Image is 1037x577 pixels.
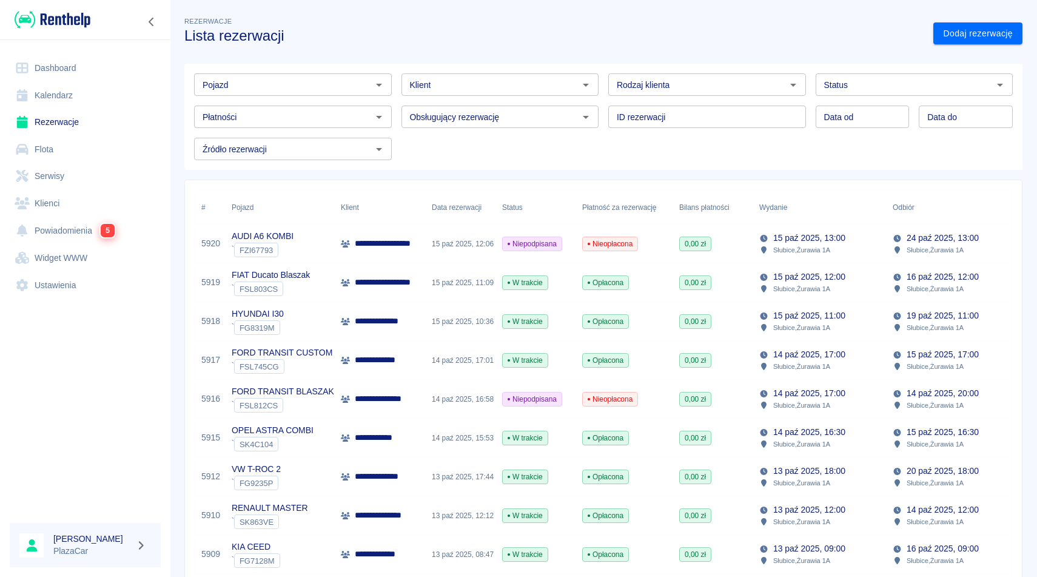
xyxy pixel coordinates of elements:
[426,341,496,380] div: 14 paź 2025, 17:01
[101,224,115,238] span: 5
[201,509,220,522] a: 5910
[583,277,628,288] span: Opłacona
[785,76,802,93] button: Otwórz
[907,439,964,450] p: Słubice , Żurawia 1A
[679,191,730,224] div: Bilans płatności
[10,109,161,136] a: Rezerwacje
[426,263,496,302] div: 15 paź 2025, 11:09
[232,243,294,257] div: `
[773,400,830,411] p: Słubice , Żurawia 1A
[232,269,310,282] p: FIAT Ducato Blaszak
[226,191,335,224] div: Pojazd
[577,76,594,93] button: Otwórz
[583,433,628,444] span: Opłacona
[184,18,232,25] span: Rezerwacje
[907,477,964,488] p: Słubice , Żurawia 1A
[201,431,220,444] a: 5915
[680,238,711,249] span: 0,00 zł
[583,355,628,366] span: Opłacona
[907,387,979,400] p: 14 paź 2025, 20:00
[773,309,845,322] p: 15 paź 2025, 11:00
[201,393,220,405] a: 5916
[503,394,562,405] span: Niepodpisana
[235,518,278,527] span: SK863VE
[773,439,830,450] p: Słubice , Żurawia 1A
[576,191,673,224] div: Płatność za rezerwację
[232,191,253,224] div: Pojazd
[907,283,964,294] p: Słubice , Żurawia 1A
[201,354,220,366] a: 5917
[232,320,284,335] div: `
[341,191,359,224] div: Klient
[503,277,548,288] span: W trakcie
[816,106,910,128] input: DD.MM.YYYY
[773,555,830,566] p: Słubice , Żurawia 1A
[201,470,220,483] a: 5912
[680,277,711,288] span: 0,00 zł
[232,541,280,553] p: KIA CEED
[371,76,388,93] button: Otwórz
[184,27,924,44] h3: Lista rezerwacji
[907,309,979,322] p: 19 paź 2025, 11:00
[503,433,548,444] span: W trakcie
[235,323,280,332] span: FG8319M
[503,510,548,521] span: W trakcie
[426,302,496,341] div: 15 paź 2025, 10:36
[773,361,830,372] p: Słubice , Żurawia 1A
[680,549,711,560] span: 0,00 zł
[10,272,161,299] a: Ustawienia
[426,457,496,496] div: 13 paź 2025, 17:44
[10,10,90,30] a: Renthelp logo
[907,542,979,555] p: 16 paź 2025, 09:00
[10,136,161,163] a: Flota
[426,419,496,457] div: 14 paź 2025, 15:53
[919,106,1013,128] input: DD.MM.YYYY
[680,394,711,405] span: 0,00 zł
[773,426,845,439] p: 14 paź 2025, 16:30
[201,548,220,561] a: 5909
[232,398,334,413] div: `
[583,316,628,327] span: Opłacona
[53,533,131,545] h6: [PERSON_NAME]
[10,82,161,109] a: Kalendarz
[773,504,845,516] p: 13 paź 2025, 12:00
[583,238,637,249] span: Nieopłacona
[232,424,314,437] p: OPEL ASTRA COMBI
[582,191,657,224] div: Płatność za rezerwację
[907,232,979,245] p: 24 paź 2025, 13:00
[235,285,283,294] span: FSL803CS
[235,556,280,565] span: FG7128M
[232,308,284,320] p: HYUNDAI I30
[235,362,284,371] span: FSL745CG
[907,271,979,283] p: 16 paź 2025, 12:00
[503,238,562,249] span: Niepodpisana
[503,471,548,482] span: W trakcie
[773,477,830,488] p: Słubice , Żurawia 1A
[753,191,887,224] div: Wydanie
[232,437,314,451] div: `
[335,191,426,224] div: Klient
[680,433,711,444] span: 0,00 zł
[432,191,482,224] div: Data rezerwacji
[235,246,278,255] span: FZI67793
[907,516,964,527] p: Słubice , Żurawia 1A
[10,217,161,245] a: Powiadomienia5
[583,510,628,521] span: Opłacona
[583,471,628,482] span: Opłacona
[773,271,845,283] p: 15 paź 2025, 12:00
[773,542,845,555] p: 13 paź 2025, 09:00
[10,163,161,190] a: Serwisy
[496,191,576,224] div: Status
[232,515,308,529] div: `
[773,283,830,294] p: Słubice , Żurawia 1A
[907,426,979,439] p: 15 paź 2025, 16:30
[235,401,283,410] span: FSL812CS
[232,463,281,476] p: VW T-ROC 2
[426,380,496,419] div: 14 paź 2025, 16:58
[673,191,753,224] div: Bilans płatności
[201,191,206,224] div: #
[232,385,334,398] p: FORD TRANSIT BLASZAK
[15,10,90,30] img: Renthelp logo
[235,479,278,488] span: FG9235P
[773,516,830,527] p: Słubice , Żurawia 1A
